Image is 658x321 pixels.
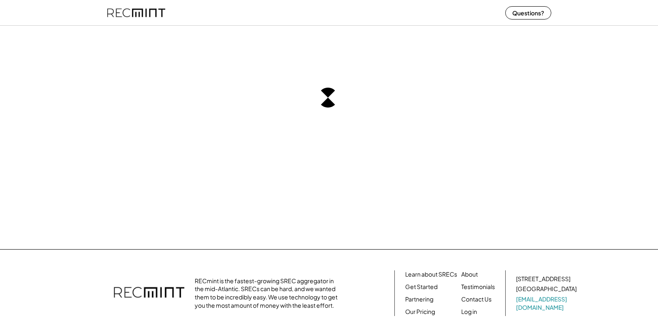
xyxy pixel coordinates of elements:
div: [GEOGRAPHIC_DATA] [516,285,577,293]
a: About [461,270,478,279]
button: Questions? [505,6,551,20]
a: Get Started [405,283,438,291]
a: Our Pricing [405,308,435,316]
a: Log in [461,308,477,316]
a: Partnering [405,295,433,304]
img: recmint-logotype%403x.png [114,279,184,308]
a: [EMAIL_ADDRESS][DOMAIN_NAME] [516,295,578,311]
div: RECmint is the fastest-growing SREC aggregator in the mid-Atlantic. SRECs can be hard, and we wan... [195,277,342,309]
div: [STREET_ADDRESS] [516,275,570,283]
a: Testimonials [461,283,495,291]
a: Learn about SRECs [405,270,457,279]
img: recmint-logotype%403x%20%281%29.jpeg [107,2,165,24]
a: Contact Us [461,295,492,304]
